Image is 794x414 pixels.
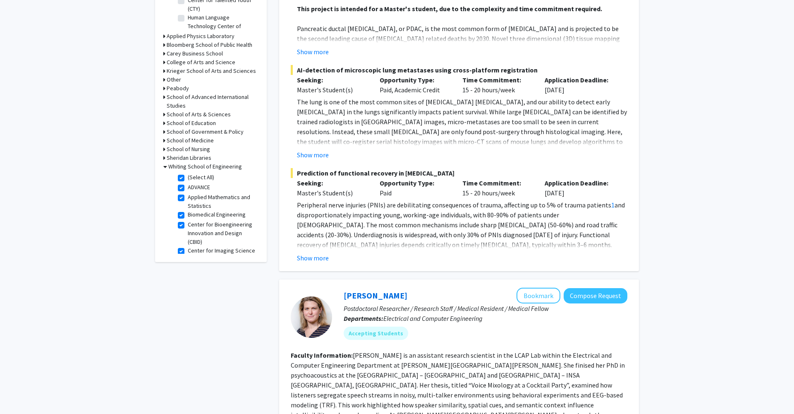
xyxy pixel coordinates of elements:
h3: Carey Business School [167,49,223,58]
div: Master's Student(s) [297,188,367,198]
div: [DATE] [538,178,621,198]
label: Center for Bioengineering Innovation and Design (CBID) [188,220,256,246]
label: Biomedical Engineering [188,210,246,219]
strong: This project is intended for a Master's student, due to the complexity and time commitment required. [297,5,602,13]
div: 15 - 20 hours/week [456,75,539,95]
h3: Sheridan Libraries [167,154,211,162]
p: Application Deadline: [545,178,615,188]
span: Peripheral nerve injuries (PNIs) are debilitating consequences of trauma, affecting up to 5% of t... [297,201,611,209]
p: Time Commitment: [462,75,533,85]
button: Show more [297,253,329,263]
b: Departments: [344,314,383,323]
p: Postdoctoral Researcher / Research Staff / Medical Resident / Medical Fellow [344,303,627,313]
button: Add Moira-Phoebe Huet to Bookmarks [517,288,560,303]
button: Show more [297,47,329,57]
b: Faculty Information: [291,351,353,359]
p: Opportunity Type: [380,178,450,188]
h3: School of Government & Policy [167,128,244,136]
p: Pancreatic ductal [MEDICAL_DATA], or PDAC, is the most common form of [MEDICAL_DATA] and is proje... [297,24,627,93]
h3: Peabody [167,84,189,93]
h3: Other [167,75,181,84]
label: (Select All) [188,173,214,182]
h3: School of Nursing [167,145,210,154]
span: Electrical and Computer Engineering [383,314,483,323]
h3: School of Advanced International Studies [167,93,258,110]
button: Show more [297,150,329,160]
h3: School of Medicine [167,136,214,145]
div: 15 - 20 hours/week [456,178,539,198]
span: and disproportionately impacting young, working-age individuals, with 80-90% of patients under [D... [297,201,625,249]
label: Human Language Technology Center of Excellence (HLTCOE) [188,13,256,39]
p: Seeking: [297,75,367,85]
mat-chip: Accepting Students [344,327,408,340]
a: [PERSON_NAME] [344,290,407,301]
h3: College of Arts and Science [167,58,235,67]
a: 1 [611,201,615,209]
p: The lung is one of the most common sites of [MEDICAL_DATA] [MEDICAL_DATA], and our ability to det... [297,97,627,186]
h3: School of Arts & Sciences [167,110,231,119]
span: AI-detection of microscopic lung metastases using cross-platform registration [291,65,627,75]
h3: Bloomberg School of Public Health [167,41,252,49]
span: Prediction of functional recovery in [MEDICAL_DATA] [291,168,627,178]
div: Master's Student(s) [297,85,367,95]
h3: Applied Physics Laboratory [167,32,234,41]
label: Center for Imaging Science [188,246,255,255]
label: Applied Mathematics and Statistics [188,193,256,210]
button: Compose Request to Moira-Phoebe Huet [564,288,627,303]
p: Seeking: [297,178,367,188]
h3: Whiting School of Engineering [168,162,242,171]
p: Time Commitment: [462,178,533,188]
div: [DATE] [538,75,621,95]
p: Opportunity Type: [380,75,450,85]
div: Paid [373,178,456,198]
h3: School of Education [167,119,216,128]
p: Application Deadline: [545,75,615,85]
div: Paid, Academic Credit [373,75,456,95]
h3: Krieger School of Arts and Sciences [167,67,256,75]
iframe: Chat [6,377,35,408]
label: ADVANCE [188,183,210,192]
